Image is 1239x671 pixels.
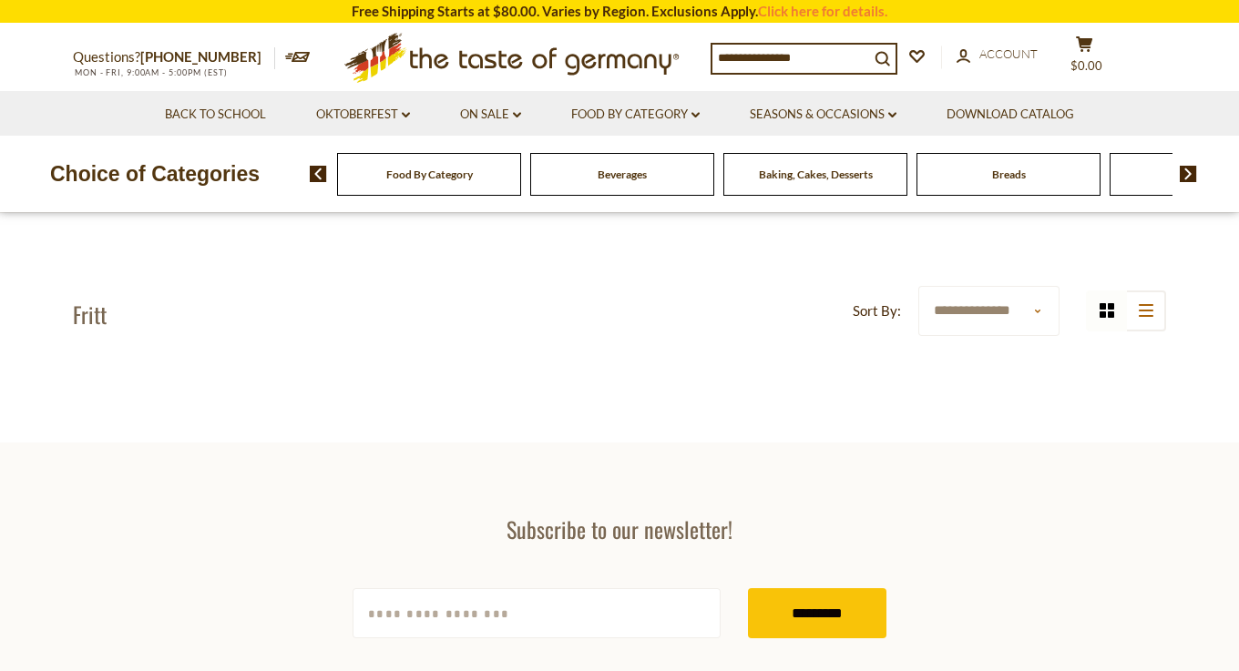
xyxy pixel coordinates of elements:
[460,105,521,125] a: On Sale
[853,300,901,322] label: Sort By:
[758,3,887,19] a: Click here for details.
[73,67,228,77] span: MON - FRI, 9:00AM - 5:00PM (EST)
[957,45,1038,65] a: Account
[310,166,327,182] img: previous arrow
[759,168,873,181] a: Baking, Cakes, Desserts
[386,168,473,181] a: Food By Category
[140,48,261,65] a: [PHONE_NUMBER]
[571,105,700,125] a: Food By Category
[992,168,1026,181] a: Breads
[316,105,410,125] a: Oktoberfest
[1057,36,1111,81] button: $0.00
[165,105,266,125] a: Back to School
[1180,166,1197,182] img: next arrow
[598,168,647,181] a: Beverages
[1070,58,1102,73] span: $0.00
[73,46,275,69] p: Questions?
[947,105,1074,125] a: Download Catalog
[750,105,896,125] a: Seasons & Occasions
[353,515,886,543] h3: Subscribe to our newsletter!
[73,300,107,328] h1: Fritt
[979,46,1038,61] span: Account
